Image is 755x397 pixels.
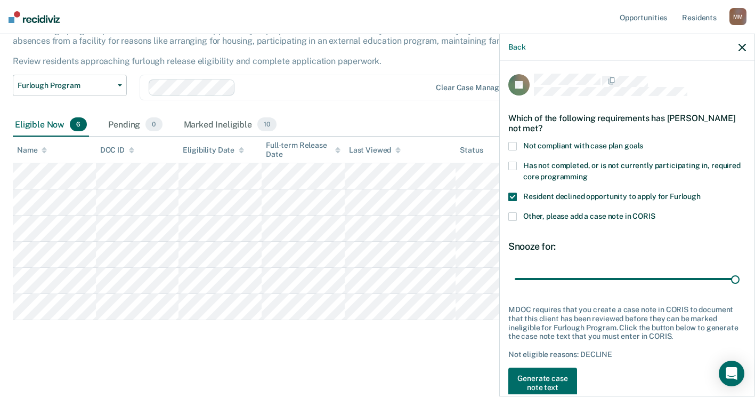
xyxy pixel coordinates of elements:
div: Name [17,146,47,155]
div: Eligibility Date [183,146,244,155]
div: Clear case managers [436,83,510,92]
div: Snooze for: [508,241,746,252]
span: Resident declined opportunity to apply for Furlough [523,192,701,201]
p: The Furlough program provides residents with the opportunity to prepare for successful reentry in... [13,26,572,67]
div: MDOC requires that you create a case note in CORIS to document that this client has been reviewed... [508,305,746,341]
div: DOC ID [100,146,134,155]
span: Other, please add a case note in CORIS [523,212,655,220]
span: 10 [257,117,277,131]
div: Open Intercom Messenger [719,361,744,386]
div: Not eligible reasons: DECLINE [508,350,746,359]
div: Full-term Release Date [266,141,340,159]
div: Eligible Now [13,113,89,137]
span: Furlough Program [18,81,113,90]
span: Not compliant with case plan goals [523,141,643,150]
div: M M [729,8,746,25]
span: 0 [145,117,162,131]
div: Which of the following requirements has [PERSON_NAME] not met? [508,105,746,142]
span: 6 [70,117,87,131]
span: Has not completed, or is not currently participating in, required core programming [523,161,741,181]
button: Back [508,43,525,52]
div: Last Viewed [349,146,401,155]
div: Pending [106,113,164,137]
div: Status [460,146,483,155]
div: Marked Ineligible [182,113,279,137]
img: Recidiviz [9,11,60,23]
